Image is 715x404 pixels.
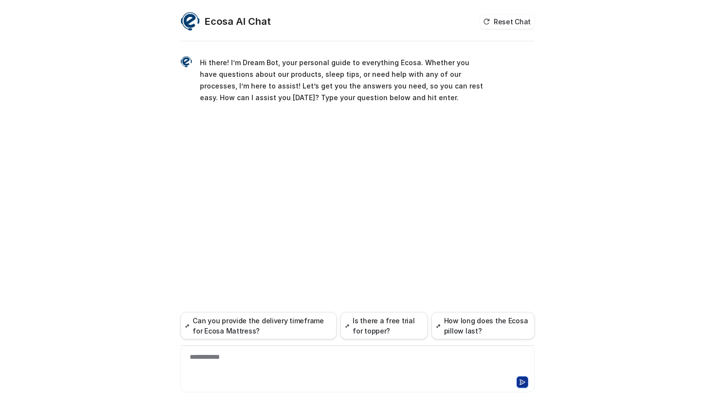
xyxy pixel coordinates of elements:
img: Widget [180,56,192,68]
button: Is there a free trial for topper? [340,312,428,339]
button: Reset Chat [480,15,535,29]
p: Hi there! I’m Dream Bot, your personal guide to everything Ecosa. Whether you have questions abou... [200,57,484,104]
img: Widget [180,12,200,31]
h2: Ecosa AI Chat [205,15,271,28]
button: Can you provide the delivery timeframe for Ecosa Mattress? [180,312,337,339]
button: How long does the Ecosa pillow last? [431,312,535,339]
